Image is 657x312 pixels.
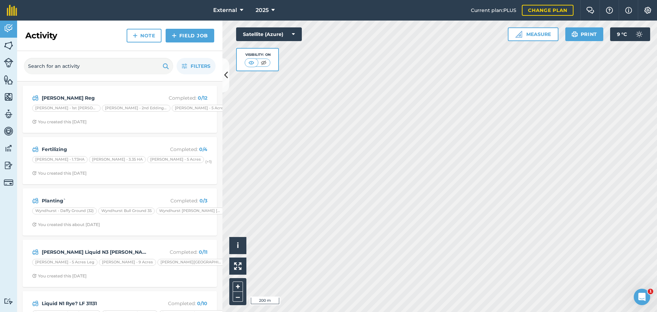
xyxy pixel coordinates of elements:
[24,58,173,74] input: Search for an activity
[172,105,237,112] div: [PERSON_NAME] - 5 Acres Leg
[153,248,207,256] p: Completed :
[199,198,207,204] strong: 0 / 3
[237,241,239,250] span: i
[236,27,302,41] button: Satellite (Azure)
[32,222,100,227] div: You created this about [DATE]
[153,94,207,102] p: Completed :
[99,259,156,266] div: [PERSON_NAME] - 9 Acres
[508,27,558,41] button: Measure
[233,282,243,292] button: +
[4,298,13,304] img: svg+xml;base64,PD94bWwgdmVyc2lvbj0iMS4wIiBlbmNvZGluZz0idXRmLTgiPz4KPCEtLSBHZW5lcmF0b3I6IEFkb2JlIE...
[156,208,224,214] div: Wyndhurst [PERSON_NAME] [PERSON_NAME] 36
[610,27,650,41] button: 9 °C
[648,289,653,294] span: 1
[625,6,632,14] img: svg+xml;base64,PHN2ZyB4bWxucz0iaHR0cDovL3d3dy53My5vcmcvMjAwMC9zdmciIHdpZHRoPSIxNyIgaGVpZ2h0PSIxNy...
[4,143,13,153] img: svg+xml;base64,PD94bWwgdmVyc2lvbj0iMS4wIiBlbmNvZGluZz0idXRmLTgiPz4KPCEtLSBHZW5lcmF0b3I6IEFkb2JlIE...
[153,300,207,307] p: Completed :
[157,259,226,266] div: [PERSON_NAME][GEOGRAPHIC_DATA] 2
[42,94,150,102] strong: [PERSON_NAME] Reg
[27,192,213,232] a: Planting`Completed: 0/3Wyndhurst - Daffy Ground (32)Wyndhurst Bull Ground 35Wyndhurst [PERSON_NAM...
[634,289,650,305] iframe: Intercom live chat
[234,262,242,270] img: Four arrows, one pointing top left, one top right, one bottom right and the last bottom left
[147,156,204,163] div: [PERSON_NAME] - 5 Acres
[32,120,37,124] img: Clock with arrow pointing clockwise
[632,27,646,41] img: svg+xml;base64,PD94bWwgdmVyc2lvbj0iMS4wIiBlbmNvZGluZz0idXRmLTgiPz4KPCEtLSBHZW5lcmF0b3I6IEFkb2JlIE...
[32,299,39,308] img: svg+xml;base64,PD94bWwgdmVyc2lvbj0iMS4wIiBlbmNvZGluZz0idXRmLTgiPz4KPCEtLSBHZW5lcmF0b3I6IEFkb2JlIE...
[229,237,246,254] button: i
[32,94,39,102] img: svg+xml;base64,PD94bWwgdmVyc2lvbj0iMS4wIiBlbmNvZGluZz0idXRmLTgiPz4KPCEtLSBHZW5lcmF0b3I6IEFkb2JlIE...
[102,105,170,112] div: [PERSON_NAME] - 2nd Eddingtons 0.5 HA
[259,59,268,66] img: svg+xml;base64,PHN2ZyB4bWxucz0iaHR0cDovL3d3dy53My5vcmcvMjAwMC9zdmciIHdpZHRoPSI1MCIgaGVpZ2h0PSI0MC...
[32,156,88,163] div: [PERSON_NAME] - 1.73HA
[245,52,271,58] div: Visibility: On
[32,145,39,153] img: svg+xml;base64,PD94bWwgdmVyc2lvbj0iMS4wIiBlbmNvZGluZz0idXRmLTgiPz4KPCEtLSBHZW5lcmF0b3I6IEFkb2JlIE...
[617,27,627,41] span: 9 ° C
[32,208,97,214] div: Wyndhurst - Daffy Ground (32)
[163,62,169,70] img: svg+xml;base64,PHN2ZyB4bWxucz0iaHR0cDovL3d3dy53My5vcmcvMjAwMC9zdmciIHdpZHRoPSIxOSIgaGVpZ2h0PSIyNC...
[32,274,37,278] img: Clock with arrow pointing clockwise
[98,208,155,214] div: Wyndhurst Bull Ground 35
[32,171,87,176] div: You created this [DATE]
[42,197,150,204] strong: Planting`
[42,300,150,307] strong: Liquid N1 Rye? LF 31131
[191,62,210,70] span: Filters
[522,5,574,16] a: Change plan
[32,259,98,266] div: [PERSON_NAME] - 5 Acres Leg
[172,32,177,40] img: svg+xml;base64,PHN2ZyB4bWxucz0iaHR0cDovL3d3dy53My5vcmcvMjAwMC9zdmciIHdpZHRoPSIxNCIgaGVpZ2h0PSIyNC...
[4,75,13,85] img: svg+xml;base64,PHN2ZyB4bWxucz0iaHR0cDovL3d3dy53My5vcmcvMjAwMC9zdmciIHdpZHRoPSI1NiIgaGVpZ2h0PSI2MC...
[4,126,13,136] img: svg+xml;base64,PD94bWwgdmVyc2lvbj0iMS4wIiBlbmNvZGluZz0idXRmLTgiPz4KPCEtLSBHZW5lcmF0b3I6IEFkb2JlIE...
[586,7,594,14] img: Two speech bubbles overlapping with the left bubble in the forefront
[32,248,39,256] img: svg+xml;base64,PD94bWwgdmVyc2lvbj0iMS4wIiBlbmNvZGluZz0idXRmLTgiPz4KPCEtLSBHZW5lcmF0b3I6IEFkb2JlIE...
[166,29,214,42] a: Field Job
[605,7,614,14] img: A question mark icon
[644,7,652,14] img: A cog icon
[127,29,162,42] a: Note
[27,244,213,283] a: [PERSON_NAME] Liquid N3 [PERSON_NAME] 31185Completed: 0/11[PERSON_NAME] - 5 Acres Leg[PERSON_NAME...
[4,160,13,171] img: svg+xml;base64,PD94bWwgdmVyc2lvbj0iMS4wIiBlbmNvZGluZz0idXRmLTgiPz4KPCEtLSBHZW5lcmF0b3I6IEFkb2JlIE...
[42,248,150,256] strong: [PERSON_NAME] Liquid N3 [PERSON_NAME] 31185
[89,156,146,163] div: [PERSON_NAME] - 3.35 HA
[27,90,213,129] a: [PERSON_NAME] RegCompleted: 0/12[PERSON_NAME] - 1st [PERSON_NAME][PERSON_NAME] - 2nd Eddingtons 0...
[199,146,207,152] strong: 0 / 4
[199,249,207,255] strong: 0 / 11
[4,92,13,102] img: svg+xml;base64,PHN2ZyB4bWxucz0iaHR0cDovL3d3dy53My5vcmcvMjAwMC9zdmciIHdpZHRoPSI1NiIgaGVpZ2h0PSI2MC...
[247,59,256,66] img: svg+xml;base64,PHN2ZyB4bWxucz0iaHR0cDovL3d3dy53My5vcmcvMjAwMC9zdmciIHdpZHRoPSI1MCIgaGVpZ2h0PSI0MC...
[32,273,87,279] div: You created this [DATE]
[32,222,37,227] img: Clock with arrow pointing clockwise
[205,159,212,164] small: (+ 1 )
[565,27,604,41] button: Print
[198,95,207,101] strong: 0 / 12
[153,146,207,153] p: Completed :
[197,300,207,307] strong: 0 / 10
[153,197,207,204] p: Completed :
[25,30,57,41] h2: Activity
[571,30,578,38] img: svg+xml;base64,PHN2ZyB4bWxucz0iaHR0cDovL3d3dy53My5vcmcvMjAwMC9zdmciIHdpZHRoPSIxOSIgaGVpZ2h0PSIyNC...
[42,146,150,153] strong: Fertilizing
[32,171,37,175] img: Clock with arrow pointing clockwise
[32,197,39,205] img: svg+xml;base64,PD94bWwgdmVyc2lvbj0iMS4wIiBlbmNvZGluZz0idXRmLTgiPz4KPCEtLSBHZW5lcmF0b3I6IEFkb2JlIE...
[4,178,13,187] img: svg+xml;base64,PD94bWwgdmVyc2lvbj0iMS4wIiBlbmNvZGluZz0idXRmLTgiPz4KPCEtLSBHZW5lcmF0b3I6IEFkb2JlIE...
[471,7,516,14] span: Current plan : PLUS
[32,105,101,112] div: [PERSON_NAME] - 1st [PERSON_NAME]
[4,23,13,34] img: svg+xml;base64,PD94bWwgdmVyc2lvbj0iMS4wIiBlbmNvZGluZz0idXRmLTgiPz4KPCEtLSBHZW5lcmF0b3I6IEFkb2JlIE...
[133,32,138,40] img: svg+xml;base64,PHN2ZyB4bWxucz0iaHR0cDovL3d3dy53My5vcmcvMjAwMC9zdmciIHdpZHRoPSIxNCIgaGVpZ2h0PSIyNC...
[515,31,522,38] img: Ruler icon
[4,109,13,119] img: svg+xml;base64,PD94bWwgdmVyc2lvbj0iMS4wIiBlbmNvZGluZz0idXRmLTgiPz4KPCEtLSBHZW5lcmF0b3I6IEFkb2JlIE...
[7,5,17,16] img: fieldmargin Logo
[4,40,13,51] img: svg+xml;base64,PHN2ZyB4bWxucz0iaHR0cDovL3d3dy53My5vcmcvMjAwMC9zdmciIHdpZHRoPSI1NiIgaGVpZ2h0PSI2MC...
[4,58,13,67] img: svg+xml;base64,PD94bWwgdmVyc2lvbj0iMS4wIiBlbmNvZGluZz0idXRmLTgiPz4KPCEtLSBHZW5lcmF0b3I6IEFkb2JlIE...
[233,292,243,302] button: –
[32,119,87,125] div: You created this [DATE]
[27,141,213,180] a: FertilizingCompleted: 0/4[PERSON_NAME] - 1.73HA[PERSON_NAME] - 3.35 HA[PERSON_NAME] - 5 Acres(+1)...
[213,6,237,14] span: External
[256,6,269,14] span: 2025
[177,58,216,74] button: Filters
